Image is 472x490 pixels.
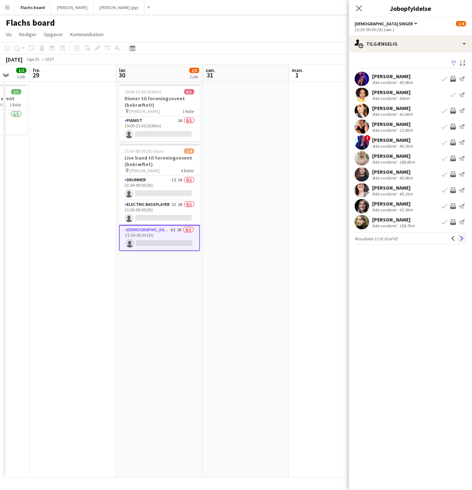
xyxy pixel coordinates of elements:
[125,148,164,154] span: 21:30-00:30 (3t) (Sun)
[355,21,419,26] button: [DEMOGRAPHIC_DATA] Singer
[189,68,199,73] span: 1/5
[355,27,466,32] div: 21:30-00:30 (3t) (søn.)
[206,67,215,73] span: søn.
[119,85,200,141] app-job-card: 19:00-21:30 (2t30m)0/1Dinner til foreningsevent (bekræftet!) [PERSON_NAME]1 RollePianist1A0/119:0...
[398,159,416,165] div: 188.8km
[19,31,37,38] span: Rediger
[10,102,21,107] span: 1 Rolle
[205,71,215,79] span: 31
[6,31,12,38] span: Vis
[398,143,414,149] div: 96.2km
[16,68,26,73] span: 1/1
[372,159,398,165] div: Ikke vurderet
[17,74,26,79] div: 1 job
[181,168,194,173] span: 4 Roller
[349,4,472,13] h3: Jobopfyldelse
[456,21,466,26] span: 1/4
[372,207,398,212] div: Ikke vurderet
[24,56,42,62] span: Uge 35
[372,185,414,191] div: [PERSON_NAME]
[190,74,199,79] div: 2 job
[364,135,371,141] span: !
[119,144,200,251] app-job-card: 21:30-00:30 (3t) (Sun)1/4Live band til foreningsevent (bekræftet) [PERSON_NAME]4 RollerDrummer1I1...
[184,89,194,94] span: 0/1
[44,31,63,38] span: Opgaver
[398,175,414,181] div: 40.9km
[372,73,414,80] div: [PERSON_NAME]
[119,95,200,108] h3: Dinner til foreningsevent (bekræftet!)
[130,109,160,114] span: [PERSON_NAME]
[372,96,398,101] div: Ikke vurderet
[119,155,200,168] h3: Live band til foreningsevent (bekræftet)
[398,111,414,117] div: 42.8km
[51,0,94,14] button: [PERSON_NAME]
[94,0,144,14] button: [PERSON_NAME] gigs
[292,67,304,73] span: man.
[119,67,126,73] span: lør.
[372,105,414,111] div: [PERSON_NAME]
[119,225,200,251] app-card-role: [DEMOGRAPHIC_DATA] Singer6I2A0/121:30-00:30 (3t)
[372,153,416,159] div: [PERSON_NAME]
[6,17,55,28] h1: Flachs board
[67,30,106,39] a: Kommunikation
[183,109,194,114] span: 1 Rolle
[372,169,414,175] div: [PERSON_NAME]
[398,223,416,228] div: 158.7km
[119,200,200,225] app-card-role: Electric Bassplayer3I2A0/121:30-00:30 (3t)
[184,148,194,154] span: 1/4
[11,89,21,94] span: 1/1
[372,121,414,127] div: [PERSON_NAME]
[355,236,397,241] span: Resultater 11 til 20 af 65
[119,117,200,141] app-card-role: Pianist1A0/119:00-21:30 (2t30m)
[16,30,39,39] a: Rediger
[398,96,411,101] div: 40km
[119,176,200,200] app-card-role: Drummer1I1A0/121:30-00:30 (3t)
[33,67,41,73] span: fre.
[15,0,51,14] button: Flachs board
[70,31,104,38] span: Kommunikation
[372,175,398,181] div: Ikke vurderet
[372,223,398,228] div: Ikke vurderet
[41,30,66,39] a: Opgaver
[3,30,15,39] a: Vis
[355,21,413,26] span: Female Singer
[398,207,414,212] div: 42.3km
[45,56,54,62] div: CEST
[31,71,41,79] span: 29
[6,56,22,63] div: [DATE]
[372,111,398,117] div: Ikke vurderet
[372,127,398,133] div: Ikke vurderet
[291,71,304,79] span: 1
[372,80,398,85] div: Ikke vurderet
[349,35,472,52] div: Tilgængelig
[398,127,414,133] div: 23.8km
[125,89,161,94] span: 19:00-21:30 (2t30m)
[130,168,160,173] span: [PERSON_NAME]
[118,71,126,79] span: 30
[372,200,414,207] div: [PERSON_NAME]
[372,89,411,96] div: [PERSON_NAME]
[398,80,414,85] div: 40.9km
[372,191,398,197] div: Ikke vurderet
[372,143,398,149] div: Ikke vurderet
[372,137,414,143] div: [PERSON_NAME]
[398,191,414,197] div: 45.1km
[372,216,416,223] div: [PERSON_NAME]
